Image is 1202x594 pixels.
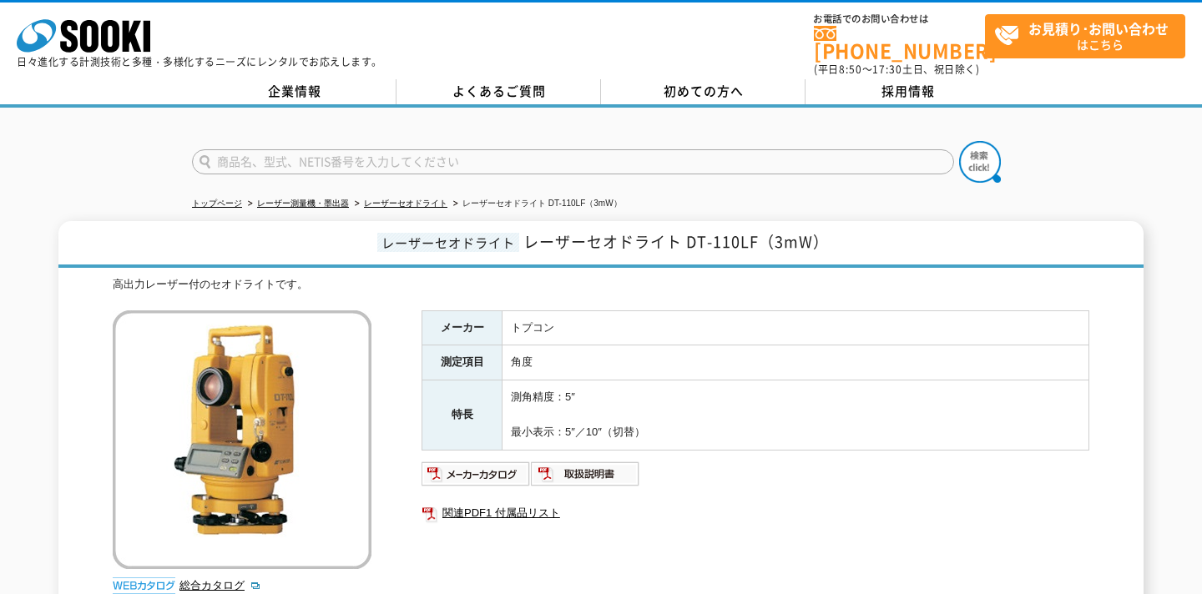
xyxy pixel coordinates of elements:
span: レーザーセオドライト [377,233,519,252]
span: 初めての方へ [664,82,744,100]
a: メーカーカタログ [422,471,531,484]
a: 関連PDF1 付属品リスト [422,502,1089,524]
a: 採用情報 [806,79,1010,104]
span: 17:30 [872,62,902,77]
a: レーザー測量機・墨出器 [257,199,349,208]
a: 初めての方へ [601,79,806,104]
a: 企業情報 [192,79,396,104]
span: レーザーセオドライト DT-110LF（3mW） [523,230,829,253]
img: webカタログ [113,577,175,594]
td: 測角精度：5″ 最小表示：5″／10″（切替） [503,380,1089,450]
img: 取扱説明書 [531,461,640,487]
a: レーザーセオドライト [364,199,447,208]
input: 商品名、型式、NETIS番号を入力してください [192,149,954,174]
li: レーザーセオドライト DT-110LF（3mW） [450,195,622,213]
div: 高出力レーザー付のセオドライトです。 [113,276,1089,294]
img: メーカーカタログ [422,461,531,487]
strong: お見積り･お問い合わせ [1028,18,1169,38]
a: 取扱説明書 [531,471,640,484]
td: 角度 [503,345,1089,380]
td: トプコン [503,310,1089,345]
th: 測定項目 [422,345,503,380]
p: 日々進化する計測技術と多種・多様化するニーズにレンタルでお応えします。 [17,57,382,67]
th: メーカー [422,310,503,345]
a: トップページ [192,199,242,208]
img: レーザーセオドライト DT-110LF（3mW） [113,310,371,569]
span: (平日 ～ 土日、祝日除く) [814,62,979,77]
span: お電話でのお問い合わせは [814,14,985,24]
span: 8:50 [839,62,862,77]
a: [PHONE_NUMBER] [814,26,985,60]
img: btn_search.png [959,141,1001,183]
a: 総合カタログ [179,579,261,591]
a: よくあるご質問 [396,79,601,104]
span: はこちら [994,15,1184,57]
a: お見積り･お問い合わせはこちら [985,14,1185,58]
th: 特長 [422,380,503,450]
